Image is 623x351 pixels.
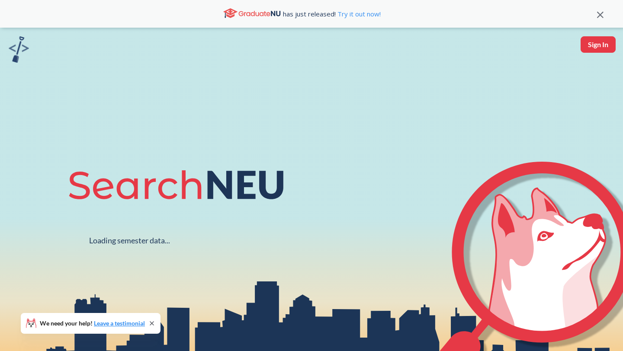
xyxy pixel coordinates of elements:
span: We need your help! [40,320,145,326]
img: sandbox logo [9,36,29,63]
div: Loading semester data... [89,236,170,246]
span: has just released! [283,9,381,19]
a: sandbox logo [9,36,29,65]
button: Sign In [581,36,616,53]
a: Leave a testimonial [94,319,145,327]
a: Try it out now! [336,10,381,18]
